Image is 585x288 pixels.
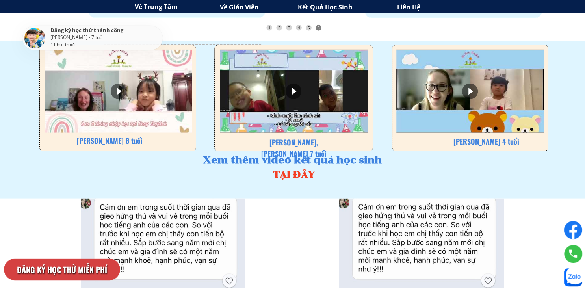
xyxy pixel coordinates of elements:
h3: [PERSON_NAME] 4 tuổi [453,136,532,147]
div: 2 [276,24,282,30]
a: TẠI ĐÂY [253,167,334,182]
h3: Xem thêm video kết quả học sinh [195,152,390,167]
div: 3 [286,24,292,30]
div: Đăng ký học thử thành công [50,28,161,34]
div: 1 Phút trước [50,41,76,48]
div: 4 [296,24,302,30]
h3: [PERSON_NAME], [PERSON_NAME] 7 tuổi [254,136,333,159]
h3: Về Giáo Viên [220,2,304,13]
div: 5 [306,24,312,30]
h3: Liên Hệ [397,2,469,13]
div: 6 [316,24,321,30]
p: ĐĂNG KÝ HỌC THỬ MIỄN PHÍ [4,258,120,280]
div: [PERSON_NAME] - 7 tuổi [50,34,161,41]
h3: [PERSON_NAME] 8 tuổi [71,135,149,146]
h3: TẠI ĐÂY [251,166,337,182]
iframe: Kết quả sau 06 tháng làm quen với tiếng Anh tại Rosy English của em bé Lily 4 tuổi [396,49,544,132]
h3: Về Trung Tâm [135,2,217,12]
h3: Kết Quả Học Sinh [298,2,401,13]
div: 1 [266,24,272,30]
